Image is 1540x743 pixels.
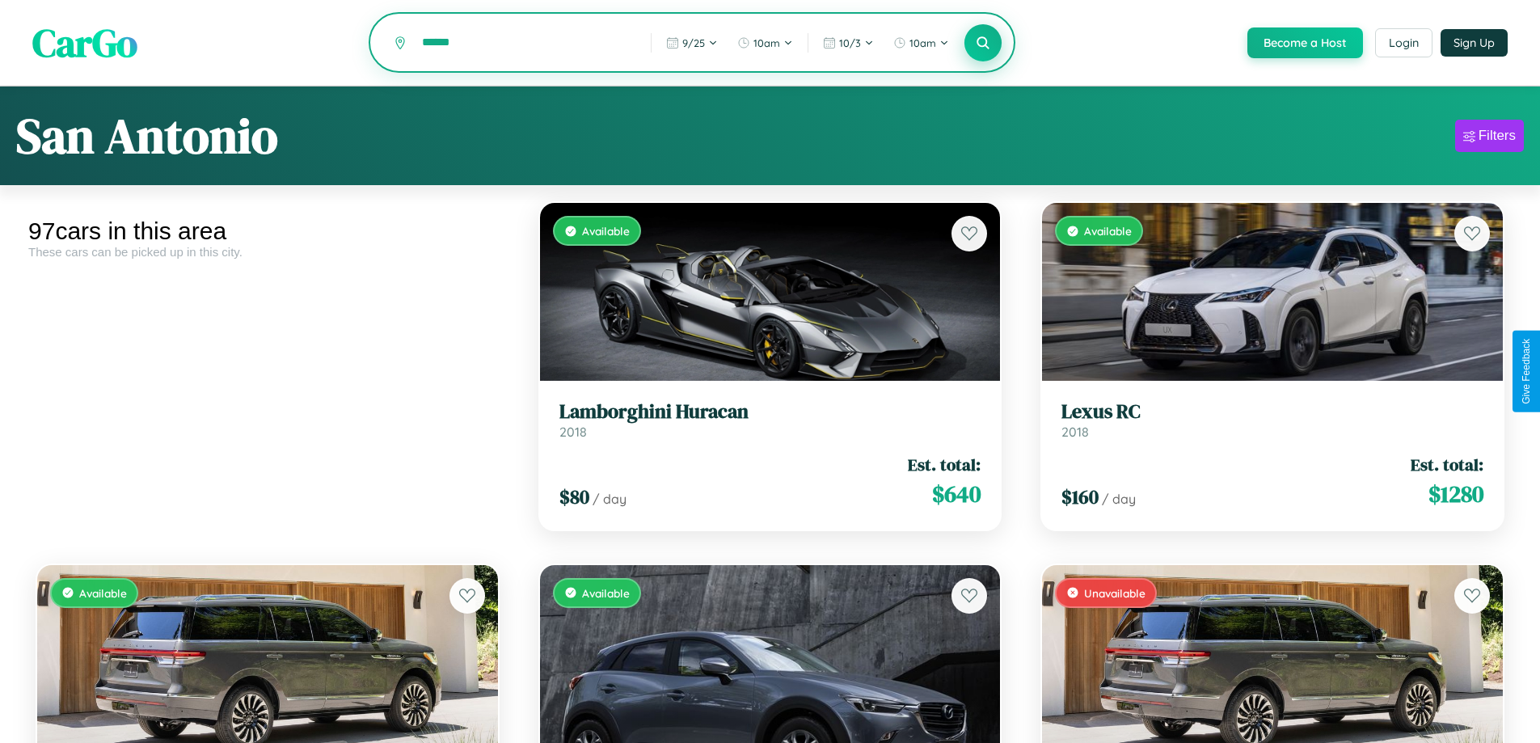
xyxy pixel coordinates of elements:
button: Become a Host [1247,27,1363,58]
span: Est. total: [908,453,981,476]
a: Lexus RC2018 [1061,400,1483,440]
span: / day [593,491,627,507]
span: 2018 [1061,424,1089,440]
a: Lamborghini Huracan2018 [559,400,981,440]
span: Available [582,224,630,238]
span: $ 160 [1061,483,1099,510]
span: Available [582,586,630,600]
span: 10 / 3 [839,36,861,49]
div: Filters [1479,128,1516,144]
div: Give Feedback [1521,339,1532,404]
span: 2018 [559,424,587,440]
span: 9 / 25 [682,36,705,49]
button: Sign Up [1441,29,1508,57]
h1: San Antonio [16,103,278,169]
span: $ 80 [559,483,589,510]
button: 9/25 [658,30,726,56]
span: Available [1084,224,1132,238]
span: $ 640 [932,478,981,510]
span: CarGo [32,16,137,70]
span: / day [1102,491,1136,507]
div: 97 cars in this area [28,217,507,245]
span: Est. total: [1411,453,1483,476]
span: 10am [909,36,936,49]
span: $ 1280 [1428,478,1483,510]
div: These cars can be picked up in this city. [28,245,507,259]
button: 10/3 [815,30,882,56]
h3: Lamborghini Huracan [559,400,981,424]
button: 10am [885,30,957,56]
h3: Lexus RC [1061,400,1483,424]
span: Available [79,586,127,600]
span: 10am [753,36,780,49]
button: Filters [1455,120,1524,152]
span: Unavailable [1084,586,1146,600]
button: Login [1375,28,1432,57]
button: 10am [729,30,801,56]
